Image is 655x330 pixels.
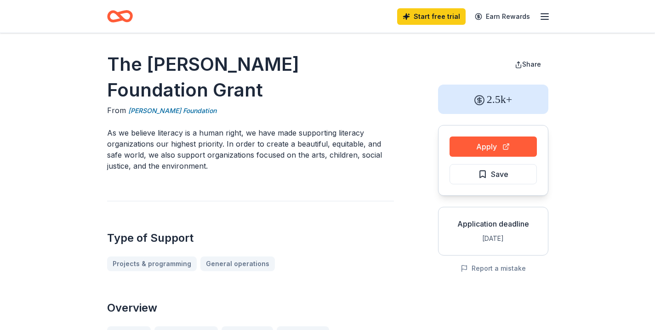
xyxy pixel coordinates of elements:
span: Save [491,168,508,180]
div: 2.5k+ [438,85,548,114]
a: [PERSON_NAME] Foundation [128,105,216,116]
button: Share [507,55,548,74]
h1: The [PERSON_NAME] Foundation Grant [107,51,394,103]
button: Save [450,164,537,184]
button: Report a mistake [461,263,526,274]
div: [DATE] [446,233,541,244]
a: Earn Rewards [469,8,535,25]
button: Apply [450,137,537,157]
span: Share [522,60,541,68]
p: As we believe literacy is a human right, we have made supporting literacy organizations our highe... [107,127,394,171]
a: Start free trial [397,8,466,25]
a: Home [107,6,133,27]
h2: Overview [107,301,394,315]
div: From [107,105,394,116]
div: Application deadline [446,218,541,229]
h2: Type of Support [107,231,394,245]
